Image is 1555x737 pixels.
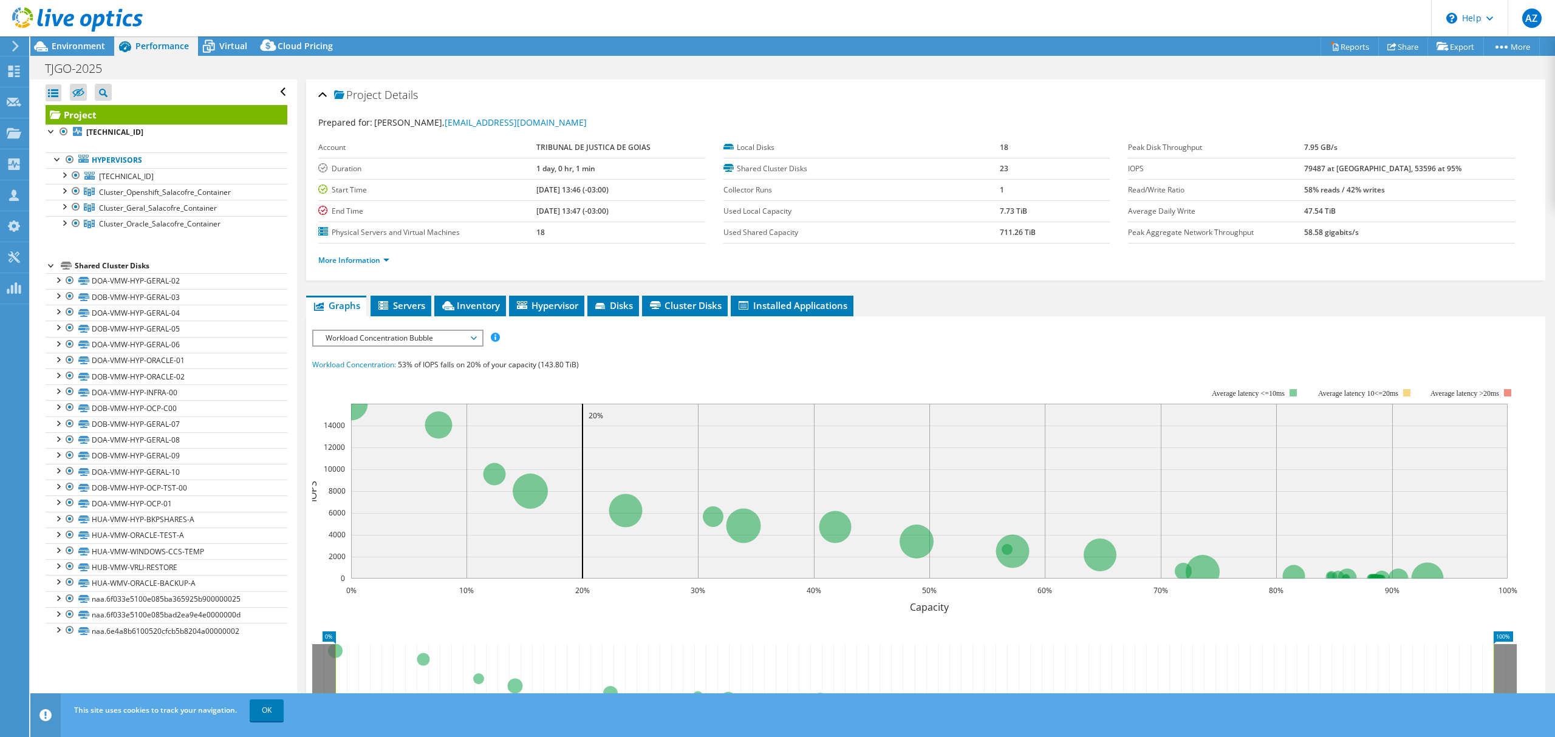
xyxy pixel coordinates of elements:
label: Read/Write Ratio [1128,184,1304,196]
label: Collector Runs [723,184,1000,196]
span: Graphs [312,299,360,311]
span: Cluster_Openshift_Salacofre_Container [99,187,231,197]
a: Export [1427,37,1484,56]
b: 58.58 gigabits/s [1304,227,1359,237]
b: 58% reads / 42% writes [1304,185,1385,195]
span: Environment [52,40,105,52]
a: DOB-VMW-HYP-GERAL-03 [46,289,287,305]
text: 20% [589,410,603,421]
label: End Time [318,205,536,217]
span: Servers [377,299,425,311]
a: HUA-VMW-WINDOWS-CCS-TEMP [46,543,287,559]
text: 6000 [329,508,346,518]
span: Cluster Disks [648,299,722,311]
span: Virtual [219,40,247,52]
text: 0 [341,573,345,583]
text: Capacity [910,600,949,614]
a: HUA-VMW-HYP-BKPSHARES-A [46,512,287,528]
a: OK [250,699,284,721]
text: Average latency >20ms [1430,389,1499,398]
a: Hypervisors [46,152,287,168]
a: DOB-VMW-HYP-GERAL-05 [46,321,287,336]
text: 80% [1269,585,1283,596]
text: 2000 [329,551,346,562]
a: Cluster_Geral_Salacofre_Container [46,200,287,216]
label: Peak Disk Throughput [1128,141,1304,154]
span: Inventory [440,299,500,311]
tspan: Average latency <=10ms [1212,389,1285,398]
a: Cluster_Oracle_Salacofre_Container [46,216,287,232]
text: 10000 [324,464,345,474]
a: DOA-VMW-HYP-GERAL-10 [46,464,287,480]
b: 1 [1000,185,1004,195]
span: Details [384,87,418,102]
text: 90% [1385,585,1399,596]
text: 4000 [329,529,346,540]
a: HUA-WMV-ORACLE-BACKUP-A [46,575,287,591]
b: 23 [1000,163,1008,174]
span: [TECHNICAL_ID] [99,171,154,182]
label: Peak Aggregate Network Throughput [1128,226,1304,239]
b: [TECHNICAL_ID] [86,127,143,137]
text: 60% [1037,585,1052,596]
span: Cluster_Geral_Salacofre_Container [99,203,217,213]
label: Used Shared Capacity [723,226,1000,239]
a: [TECHNICAL_ID] [46,168,287,184]
a: DOB-VMW-HYP-OCP-C00 [46,400,287,416]
a: [EMAIL_ADDRESS][DOMAIN_NAME] [445,117,587,128]
text: 12000 [324,442,345,452]
div: Shared Cluster Disks [75,259,287,273]
b: TRIBUNAL DE JUSTICA DE GOIAS [536,142,651,152]
b: 7.95 GB/s [1304,142,1338,152]
span: Performance [135,40,189,52]
text: 100% [1499,585,1517,596]
label: Physical Servers and Virtual Machines [318,226,536,239]
b: 711.26 TiB [1000,227,1036,237]
a: DOA-VMW-HYP-GERAL-06 [46,337,287,353]
a: naa.6f033e5100e085ba365925b900000025 [46,591,287,607]
b: 79487 at [GEOGRAPHIC_DATA], 53596 at 95% [1304,163,1461,174]
text: 20% [575,585,590,596]
span: Disks [593,299,633,311]
a: HUB-VMW-VRLI-RESTORE [46,559,287,575]
a: DOA-VMW-HYP-ORACLE-01 [46,353,287,368]
a: Reports [1321,37,1379,56]
text: 40% [807,585,821,596]
label: Account [318,141,536,154]
span: AZ [1522,8,1542,28]
a: HUA-VMW-ORACLE-TEST-A [46,528,287,543]
label: Used Local Capacity [723,205,1000,217]
a: DOA-VMW-HYP-GERAL-08 [46,432,287,448]
label: Average Daily Write [1128,205,1304,217]
a: More [1483,37,1540,56]
a: DOB-VMW-HYP-GERAL-09 [46,448,287,464]
span: Workload Concentration: [312,359,396,370]
span: Project [334,89,381,101]
a: Share [1378,37,1428,56]
b: 7.73 TiB [1000,206,1027,216]
label: IOPS [1128,163,1304,175]
a: DOB-VMW-HYP-ORACLE-02 [46,368,287,384]
text: 30% [691,585,705,596]
a: naa.6f033e5100e085bad2ea9e4e0000000d [46,607,287,623]
h1: TJGO-2025 [39,62,121,75]
b: 47.54 TiB [1304,206,1336,216]
b: 1 day, 0 hr, 1 min [536,163,595,174]
a: DOB-VMW-HYP-GERAL-07 [46,416,287,432]
span: Cluster_Oracle_Salacofre_Container [99,219,220,229]
a: Project [46,105,287,124]
text: 14000 [324,420,345,430]
span: Cloud Pricing [278,40,333,52]
b: [DATE] 13:47 (-03:00) [536,206,609,216]
text: 70% [1153,585,1168,596]
text: 8000 [329,486,346,496]
a: DOA-VMW-HYP-GERAL-04 [46,305,287,321]
text: IOPS [306,480,320,501]
label: Prepared for: [318,117,372,128]
b: [DATE] 13:46 (-03:00) [536,185,609,195]
label: Start Time [318,184,536,196]
label: Shared Cluster Disks [723,163,1000,175]
b: 18 [536,227,545,237]
tspan: Average latency 10<=20ms [1318,389,1398,398]
text: 0% [346,585,357,596]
